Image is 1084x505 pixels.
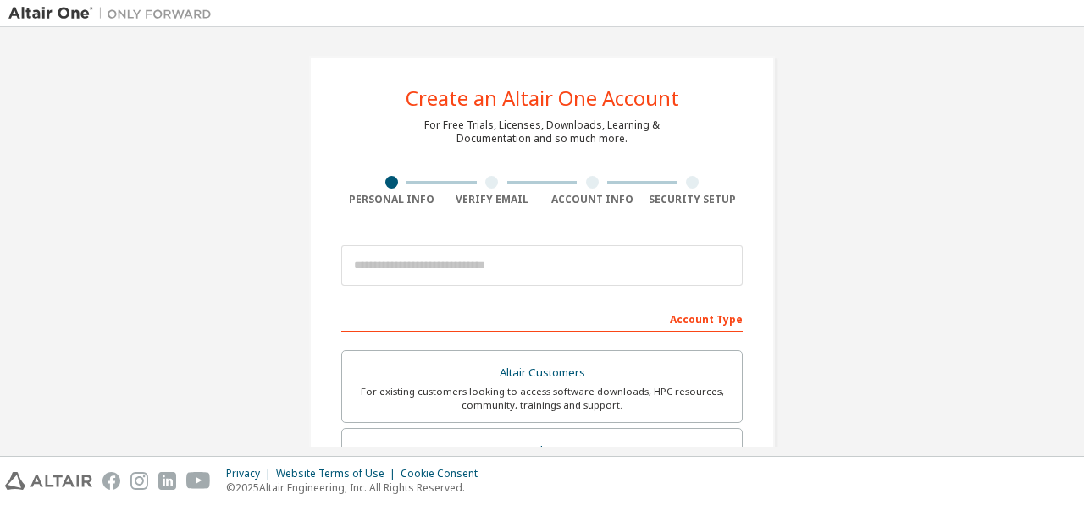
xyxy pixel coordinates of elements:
img: youtube.svg [186,472,211,490]
div: Students [352,439,732,463]
div: Privacy [226,467,276,480]
div: For existing customers looking to access software downloads, HPC resources, community, trainings ... [352,385,732,412]
p: © 2025 Altair Engineering, Inc. All Rights Reserved. [226,480,488,495]
img: Altair One [8,5,220,22]
div: Account Type [341,305,743,332]
div: Altair Customers [352,361,732,385]
div: Security Setup [643,193,744,206]
div: For Free Trials, Licenses, Downloads, Learning & Documentation and so much more. [424,118,660,145]
img: altair_logo.svg [5,472,92,490]
div: Account Info [542,193,643,206]
div: Verify Email [442,193,543,206]
div: Cookie Consent [401,467,488,480]
div: Personal Info [341,193,442,206]
img: instagram.svg [130,472,148,490]
img: linkedin.svg [158,472,176,490]
div: Website Terms of Use [276,467,401,480]
img: facebook.svg [102,472,120,490]
div: Create an Altair One Account [406,88,679,108]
